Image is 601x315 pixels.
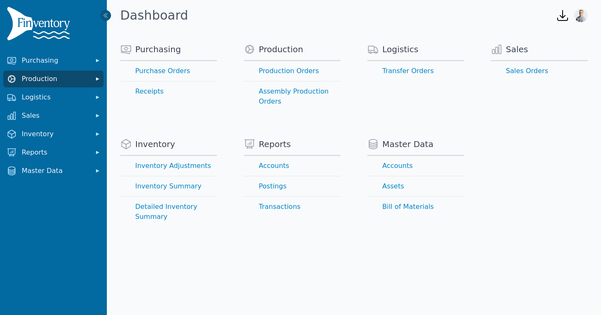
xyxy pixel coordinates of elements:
span: Production [22,74,88,84]
button: Logistics [3,89,104,106]
img: Joshua Benton [574,9,588,22]
span: Reports [259,138,291,150]
span: Reports [22,147,88,157]
a: Purchase Orders [120,61,217,81]
button: Inventory [3,126,104,142]
span: Purchasing [135,43,181,55]
button: Sales [3,107,104,124]
span: Purchasing [22,56,88,66]
button: Production [3,71,104,87]
span: Sales [506,43,528,55]
a: Transactions [244,197,341,217]
a: Detailed Inventory Summary [120,197,217,227]
a: Receipts [120,81,217,102]
a: Bill of Materials [367,197,464,217]
h1: Dashboard [120,8,188,23]
a: Assets [367,176,464,196]
a: Accounts [367,156,464,176]
button: Master Data [3,163,104,179]
a: Accounts [244,156,341,176]
a: Inventory Summary [120,176,217,196]
a: Production Orders [244,61,341,81]
span: Logistics [22,92,88,102]
span: Logistics [382,43,419,55]
button: Reports [3,144,104,161]
span: Production [259,43,303,55]
span: Inventory [22,129,88,139]
a: Transfer Orders [367,61,464,81]
a: Postings [244,176,341,196]
a: Inventory Adjustments [120,156,217,176]
span: Sales [22,111,88,121]
span: Inventory [135,138,175,150]
img: Finventory [7,7,73,44]
button: Purchasing [3,52,104,69]
a: Assembly Production Orders [244,81,341,112]
a: Sales Orders [491,61,588,81]
span: Master Data [22,166,88,176]
span: Master Data [382,138,433,150]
